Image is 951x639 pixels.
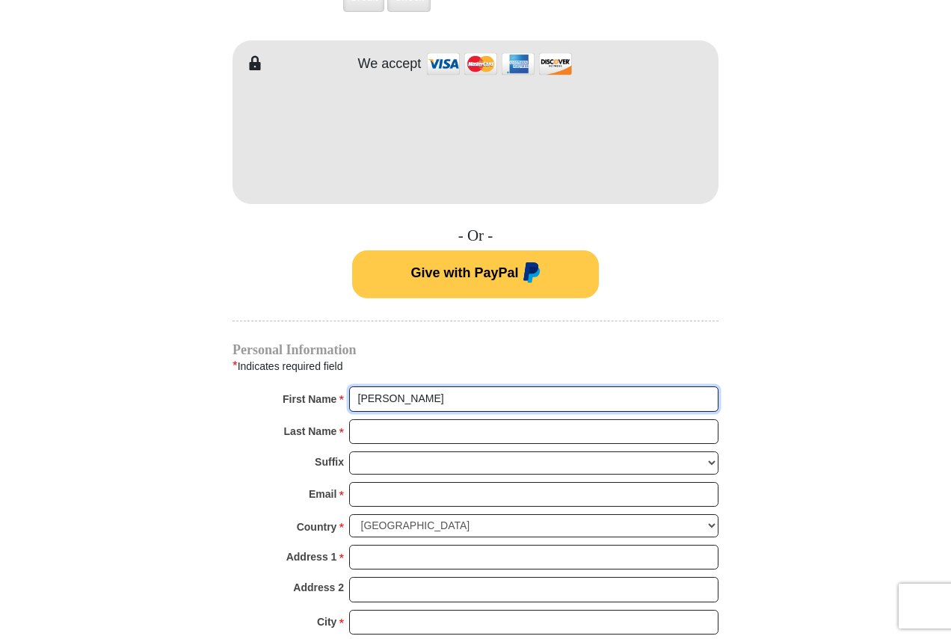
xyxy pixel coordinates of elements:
[233,226,718,245] h4: - Or -
[317,611,336,632] strong: City
[233,356,718,376] div: Indicates required field
[358,56,422,72] h4: We accept
[286,546,337,567] strong: Address 1
[283,389,336,410] strong: First Name
[425,48,574,80] img: credit cards accepted
[293,577,344,598] strong: Address 2
[284,421,337,442] strong: Last Name
[410,265,518,280] span: Give with PayPal
[519,262,541,286] img: paypal
[352,250,599,298] button: Give with PayPal
[233,344,718,356] h4: Personal Information
[315,451,344,472] strong: Suffix
[297,516,337,537] strong: Country
[309,484,336,504] strong: Email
